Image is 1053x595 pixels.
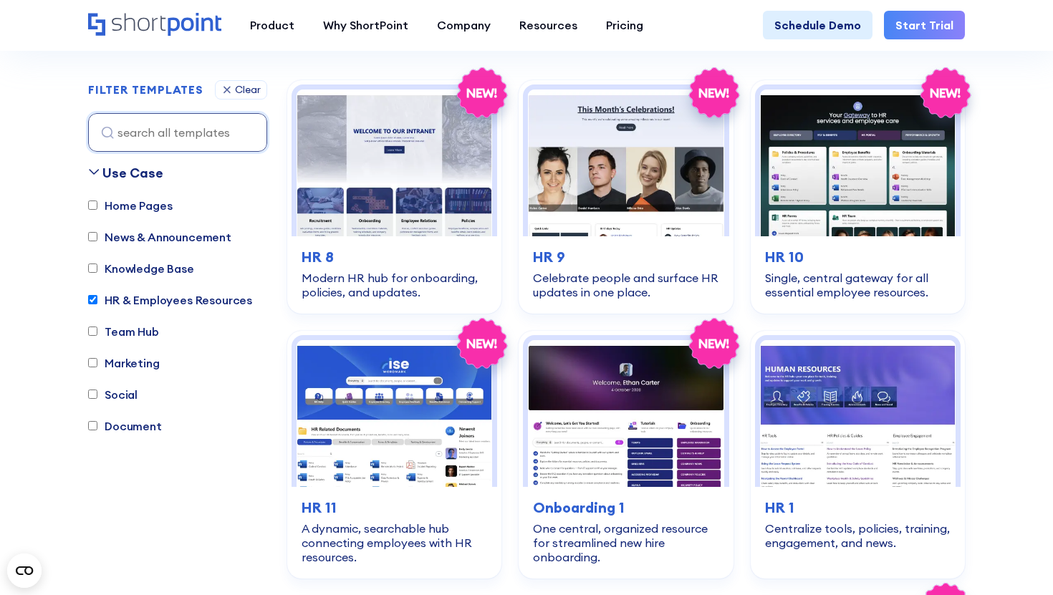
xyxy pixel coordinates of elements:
label: Home Pages [88,197,172,214]
input: HR & Employees Resources [88,295,97,304]
div: A dynamic, searchable hub connecting employees with HR resources. [302,521,487,564]
a: Schedule Demo [763,11,872,39]
a: Start Trial [884,11,965,39]
label: Knowledge Base [88,260,194,277]
label: Marketing [88,354,160,372]
input: Social [88,390,97,399]
a: HR 11 – Human Resources Website Template: A dynamic, searchable hub connecting employees with HR ... [287,331,501,579]
h3: HR 10 [765,246,951,268]
a: Why ShortPoint [309,11,423,39]
input: Knowledge Base [88,263,97,273]
input: Team Hub [88,326,97,336]
img: HR 9 – HR Template: Celebrate people and surface HR updates in one place. [528,90,723,236]
a: HR 1 – Human Resources Template: Centralize tools, policies, training, engagement, and news.HR 1C... [751,331,965,579]
img: HR 10 – HR Intranet Page: Single, central gateway for all essential employee resources. [760,90,956,236]
button: Open CMP widget [7,553,42,588]
div: Company [437,16,491,34]
a: Onboarding 1 – SharePoint Onboarding Template: One central, organized resource for streamlined ne... [519,331,733,579]
input: Home Pages [88,200,97,210]
a: Company [423,11,505,39]
div: Clear [235,84,261,95]
label: Social [88,386,138,403]
a: Pricing [592,11,658,39]
div: Use Case [102,163,163,183]
input: Marketing [88,358,97,367]
a: HR 8 – SharePoint HR Template: Modern HR hub for onboarding, policies, and updates.HR 8Modern HR ... [287,80,501,314]
label: Document [88,417,162,435]
input: News & Announcement [88,232,97,241]
a: HR 9 – HR Template: Celebrate people and surface HR updates in one place.HR 9Celebrate people and... [519,80,733,314]
input: Document [88,421,97,430]
h3: HR 1 [765,497,951,518]
a: Product [236,11,309,39]
iframe: Chat Widget [981,526,1053,595]
h3: HR 11 [302,497,487,518]
img: Onboarding 1 – SharePoint Onboarding Template: One central, organized resource for streamlined ne... [528,340,723,487]
div: Pricing [606,16,643,34]
img: HR 8 – SharePoint HR Template: Modern HR hub for onboarding, policies, and updates. [297,90,492,236]
a: Resources [505,11,592,39]
label: News & Announcement [88,228,231,246]
h3: Onboarding 1 [533,497,718,518]
h3: HR 8 [302,246,487,268]
img: HR 11 – Human Resources Website Template: A dynamic, searchable hub connecting employees with HR ... [297,340,492,487]
img: HR 1 – Human Resources Template: Centralize tools, policies, training, engagement, and news. [760,340,956,487]
label: Team Hub [88,323,159,340]
div: Celebrate people and surface HR updates in one place. [533,271,718,299]
div: One central, organized resource for streamlined new hire onboarding. [533,521,718,564]
div: FILTER TEMPLATES [88,84,203,95]
div: Centralize tools, policies, training, engagement, and news. [765,521,951,550]
input: search all templates [88,113,267,152]
a: HR 10 – HR Intranet Page: Single, central gateway for all essential employee resources.HR 10Singl... [751,80,965,314]
div: Product [250,16,294,34]
label: HR & Employees Resources [88,291,252,309]
h3: HR 9 [533,246,718,268]
div: Single, central gateway for all essential employee resources. [765,271,951,299]
div: Why ShortPoint [323,16,408,34]
div: Modern HR hub for onboarding, policies, and updates. [302,271,487,299]
a: Home [88,13,221,37]
div: Resources [519,16,577,34]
